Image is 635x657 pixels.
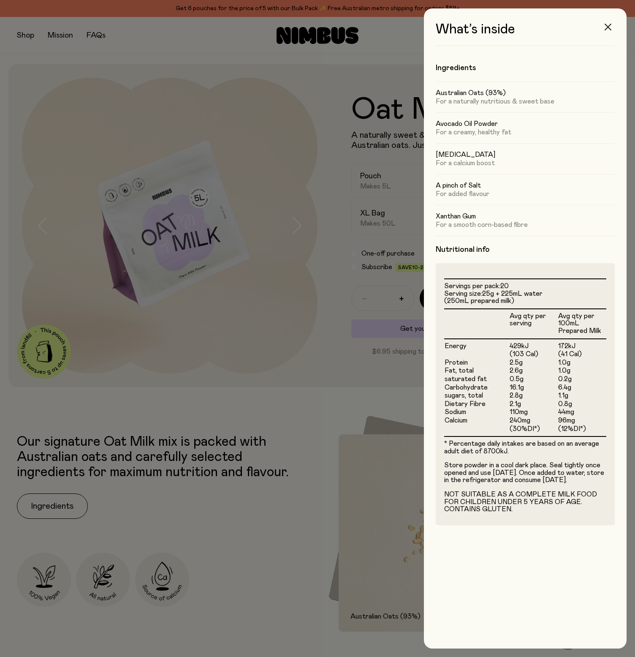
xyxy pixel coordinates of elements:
[509,408,558,417] td: 110mg
[436,245,615,255] h4: Nutritional info
[445,401,486,407] span: Dietary Fibre
[436,120,615,128] h5: Avocado Oil Powder
[558,367,606,375] td: 1.0g
[436,159,615,167] p: For a calcium boost
[509,400,558,409] td: 2.1g
[445,367,474,374] span: Fat, total
[509,375,558,384] td: 0.5g
[509,339,558,351] td: 429kJ
[558,425,606,436] td: (12%DI*)
[558,309,606,339] th: Avg qty per 100mL Prepared Milk
[509,309,558,339] th: Avg qty per serving
[509,417,558,425] td: 240mg
[444,462,606,484] p: Store powder in a cool dark place. Seal tightly once opened and use [DATE]. Once added to water, ...
[436,190,615,198] p: For added flavour
[445,409,466,415] span: Sodium
[444,290,606,305] li: Serving size:
[558,392,606,400] td: 1.1g
[444,283,606,290] li: Servings per pack:
[509,392,558,400] td: 2.8g
[436,181,615,190] h5: A pinch of Salt
[445,392,483,399] span: sugars, total
[500,283,509,289] span: 20
[436,221,615,229] p: For a smooth corn-based fibre
[558,417,606,425] td: 96mg
[558,408,606,417] td: 44mg
[444,491,606,513] p: NOT SUITABLE AS A COMPLETE MILK FOOD FOR CHILDREN UNDER 5 YEARS OF AGE. CONTAINS GLUTEN.
[436,22,615,46] h3: What’s inside
[558,350,606,359] td: (41 Cal)
[509,350,558,359] td: (103 Cal)
[444,290,543,305] span: 25g + 225mL water (250mL prepared milk)
[509,384,558,392] td: 16.1g
[444,440,606,455] p: * Percentage daily intakes are based on an average adult diet of 8700kJ.
[445,359,468,366] span: Protein
[436,128,615,136] p: For a creamy, healthy fat
[436,89,615,97] h5: Australian Oats (93%)
[436,97,615,106] p: For a naturally nutritious & sweet base
[509,425,558,436] td: (30%DI*)
[558,400,606,409] td: 0.8g
[509,359,558,367] td: 2.5g
[558,339,606,351] td: 172kJ
[558,384,606,392] td: 6.4g
[509,367,558,375] td: 2.6g
[436,150,615,159] h5: [MEDICAL_DATA]
[558,359,606,367] td: 1.0g
[445,384,488,391] span: Carbohydrate
[436,212,615,221] h5: Xanthan Gum
[445,376,487,382] span: saturated fat
[436,63,615,73] h4: Ingredients
[445,417,467,424] span: Calcium
[558,375,606,384] td: 0.2g
[445,343,467,349] span: Energy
